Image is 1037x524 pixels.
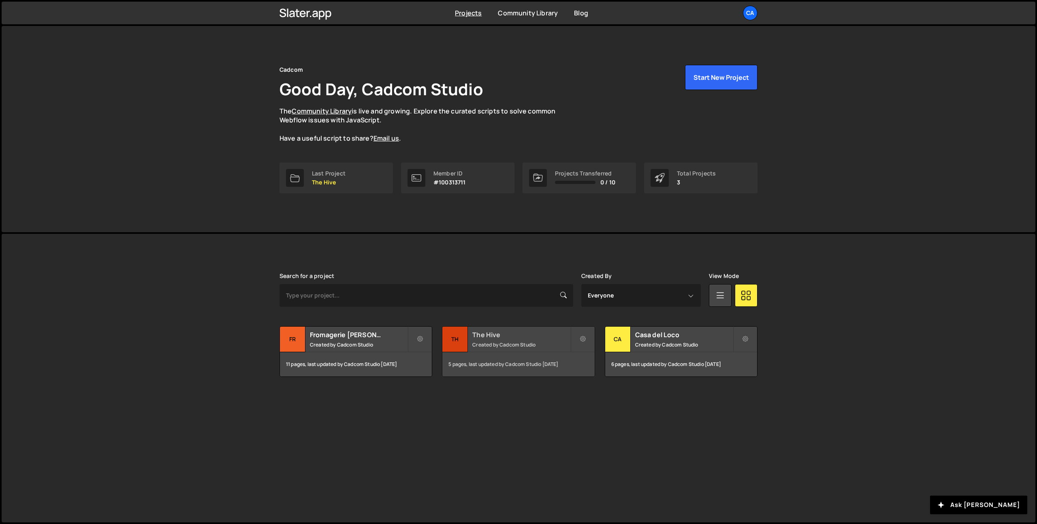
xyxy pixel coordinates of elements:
p: The Hive [312,179,346,186]
div: Member ID [433,170,466,177]
a: Projects [455,9,482,17]
a: Th The Hive Created by Cadcom Studio 5 pages, last updated by Cadcom Studio [DATE] [442,326,595,377]
button: Start New Project [685,65,757,90]
a: Email us [373,134,399,143]
a: Community Library [292,107,352,115]
div: 6 pages, last updated by Cadcom Studio [DATE] [605,352,757,376]
h2: Fromagerie [PERSON_NAME] [310,330,408,339]
a: Ca Casa del Loco Created by Cadcom Studio 6 pages, last updated by Cadcom Studio [DATE] [605,326,757,377]
h2: The Hive [472,330,570,339]
a: Community Library [498,9,558,17]
div: Ca [605,327,631,352]
small: Created by Cadcom Studio [472,341,570,348]
a: Fr Fromagerie [PERSON_NAME] Created by Cadcom Studio 11 pages, last updated by Cadcom Studio [DATE] [280,326,432,377]
span: 0 / 10 [600,179,615,186]
h1: Good Day, Cadcom Studio [280,78,483,100]
div: 11 pages, last updated by Cadcom Studio [DATE] [280,352,432,376]
button: Ask [PERSON_NAME] [930,496,1027,514]
label: Created By [581,273,612,279]
small: Created by Cadcom Studio [635,341,733,348]
div: 5 pages, last updated by Cadcom Studio [DATE] [442,352,594,376]
a: Blog [574,9,588,17]
div: Last Project [312,170,346,177]
small: Created by Cadcom Studio [310,341,408,348]
div: Projects Transferred [555,170,615,177]
label: View Mode [709,273,739,279]
h2: Casa del Loco [635,330,733,339]
div: Cadcom [280,65,303,75]
a: Ca [743,6,757,20]
input: Type your project... [280,284,573,307]
div: Fr [280,327,305,352]
label: Search for a project [280,273,334,279]
div: Total Projects [677,170,716,177]
p: #100313711 [433,179,466,186]
p: The is live and growing. Explore the curated scripts to solve common Webflow issues with JavaScri... [280,107,571,143]
p: 3 [677,179,716,186]
div: Th [442,327,468,352]
a: Last Project The Hive [280,163,393,193]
